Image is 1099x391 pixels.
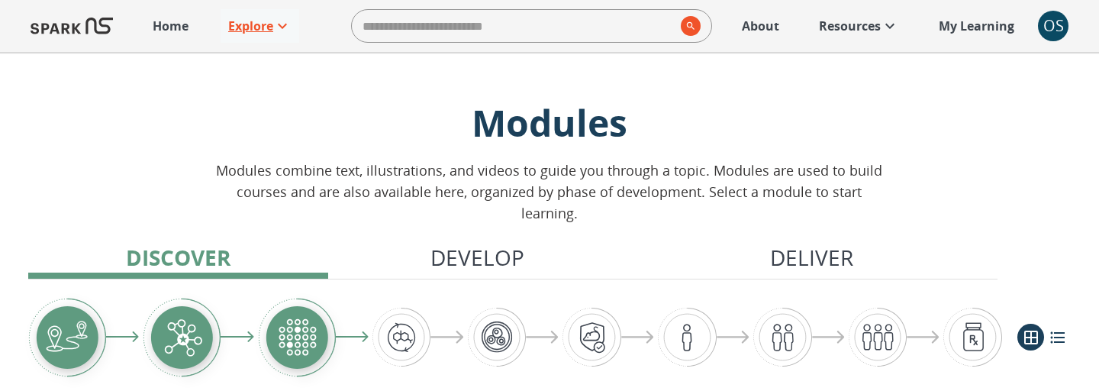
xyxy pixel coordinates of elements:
img: Logo of SPARK at Stanford [31,8,113,44]
img: arrow-right [336,331,369,343]
div: OS [1038,11,1068,41]
img: arrow-right [221,331,253,343]
img: arrow-right [907,331,939,344]
p: Resources [819,17,881,35]
div: Graphic showing the progression through the Discover, Develop, and Deliver pipeline, highlighting... [28,298,1002,377]
button: grid view [1017,324,1044,351]
img: arrow-right [430,331,463,344]
p: Modules [211,98,888,147]
p: Discover [126,241,230,273]
p: My Learning [939,17,1014,35]
button: search [675,10,701,42]
p: Develop [430,241,524,273]
p: Home [153,17,189,35]
a: My Learning [931,9,1023,43]
a: Resources [811,9,907,43]
a: About [734,9,787,43]
button: list view [1044,324,1071,351]
p: Modules combine text, illustrations, and videos to guide you through a topic. Modules are used to... [211,160,888,224]
img: arrow-right [621,331,654,344]
p: Deliver [770,241,853,273]
img: arrow-right [526,331,559,344]
a: Explore [221,9,299,43]
p: About [742,17,779,35]
img: arrow-right [717,331,749,344]
img: arrow-right [812,331,845,344]
p: Explore [228,17,273,35]
button: account of current user [1038,11,1068,41]
a: Home [145,9,196,43]
img: arrow-right [106,331,139,343]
